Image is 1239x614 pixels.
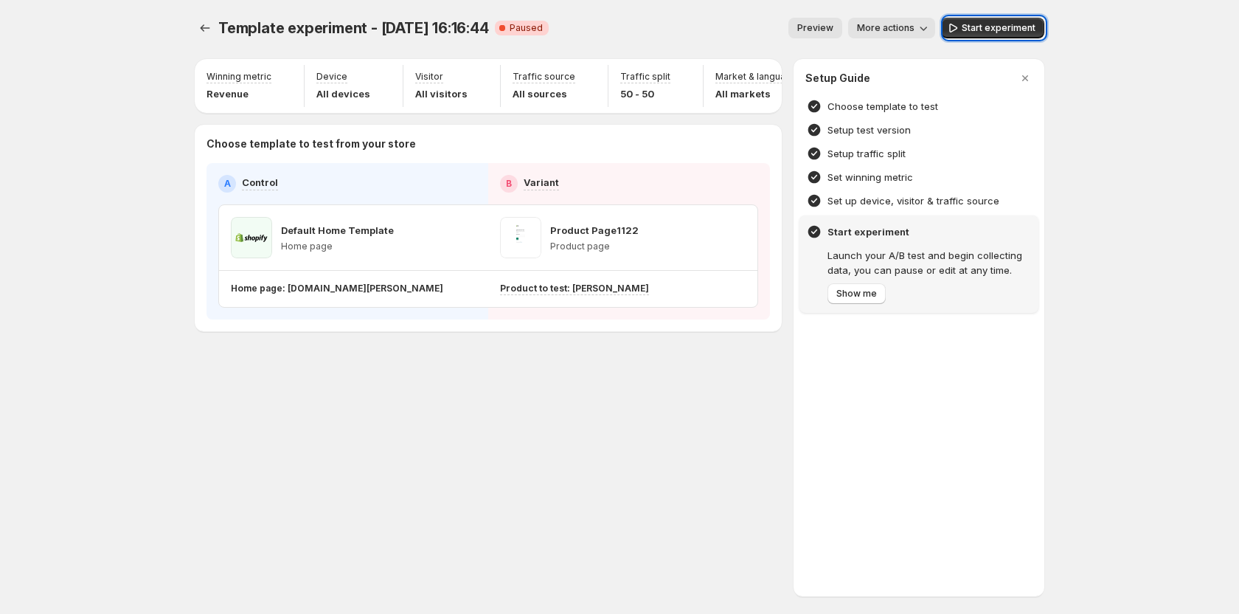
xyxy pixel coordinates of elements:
h4: Setup traffic split [827,146,906,161]
h4: Set winning metric [827,170,913,184]
span: Start experiment [962,22,1035,34]
button: Show me [827,283,886,304]
span: Show me [836,288,877,300]
h4: Choose template to test [827,99,938,114]
h4: Start experiment [827,224,1031,239]
h4: Setup test version [827,123,911,137]
button: Start experiment [941,18,1044,38]
h3: Setup Guide [805,71,870,86]
h4: Set up device, visitor & traffic source [827,193,999,208]
p: Launch your A/B test and begin collecting data, you can pause or edit at any time. [827,248,1031,277]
